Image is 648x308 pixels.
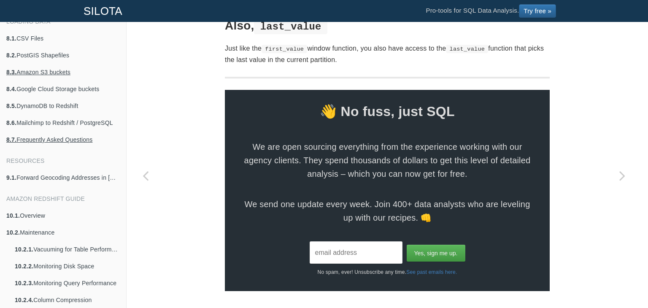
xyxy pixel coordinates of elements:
span: 👋 No fuss, just SQL [225,100,550,123]
li: Pro-tools for SQL Data Analysis. [417,0,564,22]
b: 8.6. [6,119,16,126]
b: 10.2. [6,229,20,236]
b: 10.1. [6,212,20,219]
b: 9.1. [6,174,16,181]
a: Previous page: Calculating Exponential Moving Average with Recursive CTEs [127,43,165,308]
span: We are open sourcing everything from the experience working with our agency clients. They spend t... [242,140,533,181]
b: 8.4. [6,86,16,92]
b: 8.1. [6,35,16,42]
input: email address [310,241,402,264]
a: See past emails here. [406,269,457,275]
a: 10.2.1.Vacuuming for Table Performance [8,241,126,258]
code: first_value [262,45,307,53]
a: SILOTA [77,0,129,22]
b: 8.7. [6,136,16,143]
b: 8.3. [6,69,16,76]
b: 10.2.2. [15,263,33,270]
b: 10.2.1. [15,246,33,253]
code: last_value [446,45,488,53]
a: 10.2.3.Monitoring Query Performance [8,275,126,292]
b: 10.2.3. [15,280,33,286]
p: No spam, ever! Unsubscribe any time. [225,264,550,276]
input: Yes, sign me up. [407,245,465,262]
span: We send one update every week. Join 400+ data analysts who are leveling up with our recipes. 👊 [242,197,533,224]
code: last_value [254,19,327,35]
b: 10.2.4. [15,297,33,303]
b: 8.5. [6,103,16,109]
iframe: Drift Widget Chat Controller [606,266,638,298]
a: Next page: Calculating Month-over-Month Growth Rate [603,43,641,308]
p: Just like the window function, you also have access to the function that picks the last value in ... [225,43,550,65]
a: 10.2.2.Monitoring Disk Space [8,258,126,275]
h2: Also, [225,19,550,32]
a: Try free » [519,4,556,18]
b: 8.2. [6,52,16,59]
